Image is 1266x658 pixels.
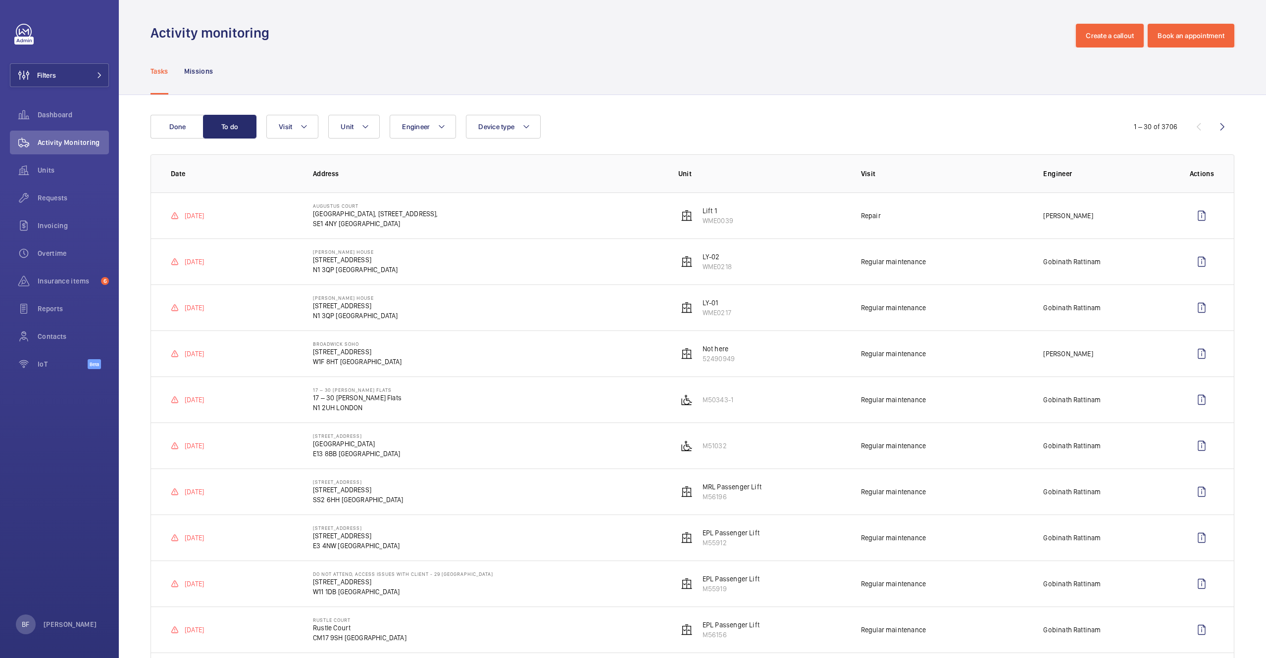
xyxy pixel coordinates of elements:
[185,533,204,543] p: [DATE]
[478,123,514,131] span: Device type
[703,354,735,364] p: 52490949
[38,193,109,203] span: Requests
[703,584,760,594] p: M55919
[313,525,400,531] p: [STREET_ADDRESS]
[681,256,693,268] img: elevator.svg
[1043,303,1101,313] p: Gobinath Rattinam
[313,219,438,229] p: SE1 4NY [GEOGRAPHIC_DATA]
[313,433,401,439] p: [STREET_ADDRESS]
[38,221,109,231] span: Invoicing
[681,532,693,544] img: elevator.svg
[38,110,109,120] span: Dashboard
[266,115,318,139] button: Visit
[38,304,109,314] span: Reports
[703,252,732,262] p: LY-02
[861,441,926,451] p: Regular maintenance
[185,349,204,359] p: [DATE]
[10,63,109,87] button: Filters
[313,301,398,311] p: [STREET_ADDRESS]
[313,341,402,347] p: Broadwick Soho
[703,538,760,548] p: M55912
[861,211,881,221] p: Repair
[151,24,275,42] h1: Activity monitoring
[313,347,402,357] p: [STREET_ADDRESS]
[861,395,926,405] p: Regular maintenance
[38,165,109,175] span: Units
[703,630,760,640] p: M56156
[313,249,398,255] p: [PERSON_NAME] House
[313,311,398,321] p: N1 3QP [GEOGRAPHIC_DATA]
[1043,487,1101,497] p: Gobinath Rattinam
[313,403,402,413] p: N1 2UH LONDON
[466,115,541,139] button: Device type
[1134,122,1177,132] div: 1 – 30 of 3706
[313,439,401,449] p: [GEOGRAPHIC_DATA]
[185,625,204,635] p: [DATE]
[703,395,733,405] p: M50343-1
[703,492,761,502] p: M56196
[1043,441,1101,451] p: Gobinath Rattinam
[703,528,760,538] p: EPL Passenger Lift
[1190,169,1214,179] p: Actions
[1043,211,1093,221] p: [PERSON_NAME]
[328,115,380,139] button: Unit
[279,123,292,131] span: Visit
[313,393,402,403] p: 17 – 30 [PERSON_NAME] Flats
[151,66,168,76] p: Tasks
[313,357,402,367] p: W1F 8HT [GEOGRAPHIC_DATA]
[681,302,693,314] img: elevator.svg
[861,487,926,497] p: Regular maintenance
[681,440,693,452] img: platform_lift.svg
[313,623,406,633] p: Rustle Court
[1043,349,1093,359] p: [PERSON_NAME]
[681,210,693,222] img: elevator.svg
[185,257,204,267] p: [DATE]
[313,479,404,485] p: [STREET_ADDRESS]
[861,257,926,267] p: Regular maintenance
[313,485,404,495] p: [STREET_ADDRESS]
[703,574,760,584] p: EPL Passenger Lift
[703,262,732,272] p: WME0218
[313,387,402,393] p: 17 – 30 [PERSON_NAME] Flats
[185,579,204,589] p: [DATE]
[703,298,731,308] p: LY-01
[38,359,88,369] span: IoT
[185,441,204,451] p: [DATE]
[703,482,761,492] p: MRL Passenger Lift
[185,211,204,221] p: [DATE]
[313,571,493,577] p: DO NOT ATTEND, ACCESS ISSUES WITH CLIENT - 29 [GEOGRAPHIC_DATA]
[681,624,693,636] img: elevator.svg
[22,619,29,629] p: BF
[703,620,760,630] p: EPL Passenger Lift
[1043,533,1101,543] p: Gobinath Rattinam
[402,123,430,131] span: Engineer
[678,169,845,179] p: Unit
[390,115,456,139] button: Engineer
[703,216,733,226] p: WME0039
[203,115,256,139] button: To do
[1043,395,1101,405] p: Gobinath Rattinam
[703,308,731,318] p: WME0217
[313,255,398,265] p: [STREET_ADDRESS]
[1043,625,1101,635] p: Gobinath Rattinam
[101,277,109,285] span: 6
[185,487,204,497] p: [DATE]
[313,169,662,179] p: Address
[861,533,926,543] p: Regular maintenance
[313,587,493,597] p: W11 1DB [GEOGRAPHIC_DATA]
[861,303,926,313] p: Regular maintenance
[1043,579,1101,589] p: Gobinath Rattinam
[313,209,438,219] p: [GEOGRAPHIC_DATA], [STREET_ADDRESS],
[313,541,400,551] p: E3 4NW [GEOGRAPHIC_DATA]
[681,348,693,360] img: elevator.svg
[681,486,693,498] img: elevator.svg
[1043,169,1173,179] p: Engineer
[861,169,1028,179] p: Visit
[184,66,213,76] p: Missions
[861,349,926,359] p: Regular maintenance
[703,344,735,354] p: Not here
[88,359,101,369] span: Beta
[341,123,354,131] span: Unit
[703,206,733,216] p: Lift 1
[1076,24,1144,47] button: Create a callout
